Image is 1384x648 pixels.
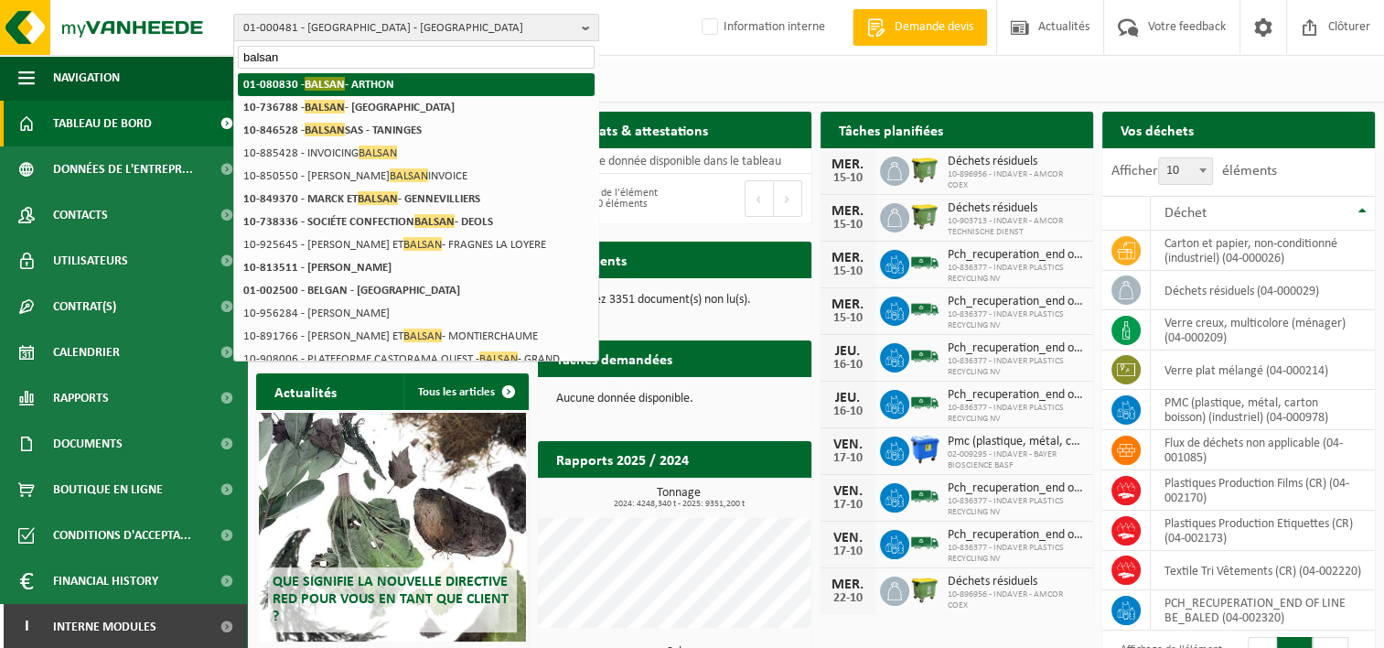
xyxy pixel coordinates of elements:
img: BL-SO-LV [909,247,940,278]
h2: Rapports 2025 / 2024 [538,441,707,477]
p: Aucune donnée disponible. [556,393,792,405]
span: Pch_recuperation_end of line be_baled [948,528,1084,543]
img: BL-SO-LV [909,527,940,558]
button: Next [774,180,802,217]
div: 17-10 [830,499,866,512]
td: PCH_RECUPERATION_END OF LINE BE_BALED (04-002320) [1151,590,1375,631]
h2: Vos déchets [1102,112,1212,147]
td: Textile Tri Vêtements (CR) (04-002220) [1151,551,1375,590]
td: verre creux, multicolore (ménager) (04-000209) [1151,310,1375,351]
h3: Tonnage [547,487,810,509]
span: Contrat(s) [53,284,116,329]
label: Information interne [698,14,825,41]
span: 10-836377 - INDAVER PLASTICS RECYCLING NV [948,263,1084,285]
span: Demande devis [890,18,978,37]
strong: 10-736788 - - [GEOGRAPHIC_DATA] [243,100,455,113]
td: Plastiques Production Films (CR) (04-002170) [1151,470,1375,511]
span: Conditions d'accepta... [53,513,191,558]
span: Pch_recuperation_end of line be_baled [948,341,1084,356]
h2: Certificats & attestations [538,112,726,147]
td: verre plat mélangé (04-000214) [1151,351,1375,390]
span: Navigation [53,55,120,101]
div: 17-10 [830,545,866,558]
h2: Actualités [256,373,355,409]
a: Demande devis [853,9,987,46]
span: 10-836377 - INDAVER PLASTICS RECYCLING NV [948,543,1084,565]
p: Vous avez 3351 document(s) non lu(s). [556,294,792,307]
strong: 10-846528 - SAS - TANINGES [243,123,422,136]
span: 01-000481 - [GEOGRAPHIC_DATA] - [GEOGRAPHIC_DATA] [243,15,574,42]
div: MER. [830,157,866,172]
span: Utilisateurs [53,238,128,284]
img: BL-SO-LV [909,481,940,512]
span: Pch_recuperation_end of line be_baled [948,248,1084,263]
span: 02-009295 - INDAVER - BAYER BIOSCIENCE BASF [948,449,1084,471]
span: Déchets résiduels [948,575,1084,589]
span: BALSAN [359,146,397,159]
a: Consulter les rapports [652,477,810,513]
div: 16-10 [830,359,866,372]
img: WB-1100-HPE-BE-01 [909,434,940,465]
div: 17-10 [830,452,866,465]
button: Previous [745,180,774,217]
td: PMC (plastique, métal, carton boisson) (industriel) (04-000978) [1151,390,1375,430]
li: 10-925645 - [PERSON_NAME] ET - FRAGNES LA LOYERE [238,233,595,256]
span: Boutique en ligne [53,467,163,513]
span: BALSAN [479,351,518,365]
span: Déchets résiduels [948,201,1084,216]
span: 10-836377 - INDAVER PLASTICS RECYCLING NV [948,403,1084,425]
span: 10 [1159,158,1212,184]
span: 2024: 4248,340 t - 2025: 9351,200 t [547,500,810,509]
strong: 10-849370 - MARCK ET - GENNEVILLIERS [243,191,480,205]
td: Aucune donnée disponible dans le tableau [538,148,810,174]
li: 10-885428 - INVOICING [238,142,595,165]
h2: Tâches planifiées [821,112,961,147]
label: Afficher éléments [1111,164,1277,178]
span: Pch_recuperation_end of line be_baled [948,388,1084,403]
div: VEN. [830,437,866,452]
div: 15-10 [830,172,866,185]
span: 10-896956 - INDAVER - AMCOR COEX [948,589,1084,611]
h2: Tâches demandées [538,340,691,376]
span: 10-836377 - INDAVER PLASTICS RECYCLING NV [948,356,1084,378]
span: Contacts [53,192,108,238]
span: Pmc (plastique, métal, carton boisson) (industriel) [948,435,1084,449]
span: BALSAN [390,168,428,182]
span: BALSAN [358,191,398,205]
img: BL-SO-LV [909,294,940,325]
img: WB-1100-HPE-GN-50 [909,574,940,605]
a: Tous les articles [403,373,527,410]
div: MER. [830,204,866,219]
span: Documents [53,421,123,467]
div: JEU. [830,344,866,359]
div: MER. [830,251,866,265]
span: Tableau de bord [53,101,152,146]
div: 15-10 [830,265,866,278]
td: Plastiques Production Etiquettes (CR) (04-002173) [1151,511,1375,551]
span: Pch_recuperation_end of line be_baled [948,481,1084,496]
strong: 01-002500 - BELGAN - [GEOGRAPHIC_DATA] [243,285,460,297]
li: 10-956284 - [PERSON_NAME] [238,302,595,325]
span: BALSAN [403,237,442,251]
div: MER. [830,578,866,592]
input: Chercher des succursales liées [238,46,595,69]
td: flux de déchets non applicable (04-001085) [1151,430,1375,470]
img: BL-SO-LV [909,340,940,372]
li: 10-908006 - PLATEFORME CASTORAMA OUEST - - GRAND FOUGERAY [238,348,595,384]
span: 10-836377 - INDAVER PLASTICS RECYCLING NV [948,496,1084,518]
span: Données de l'entrepr... [53,146,193,192]
img: BL-SO-LV [909,387,940,418]
div: 15-10 [830,219,866,232]
strong: 10-813511 - [PERSON_NAME] [243,262,392,274]
strong: 10-738336 - SOCIÉTE CONFECTION - DEOLS [243,214,493,228]
div: VEN. [830,531,866,545]
span: 10-896956 - INDAVER - AMCOR COEX [948,169,1084,191]
span: Pch_recuperation_end of line be_baled [948,295,1084,309]
span: BALSAN [305,123,345,136]
img: WB-1100-HPE-GN-50 [909,154,940,185]
span: Financial History [53,558,158,604]
span: Calendrier [53,329,120,375]
span: Déchet [1164,206,1207,221]
td: carton et papier, non-conditionné (industriel) (04-000026) [1151,231,1375,271]
li: 10-850550 - [PERSON_NAME] INVOICE [238,165,595,188]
